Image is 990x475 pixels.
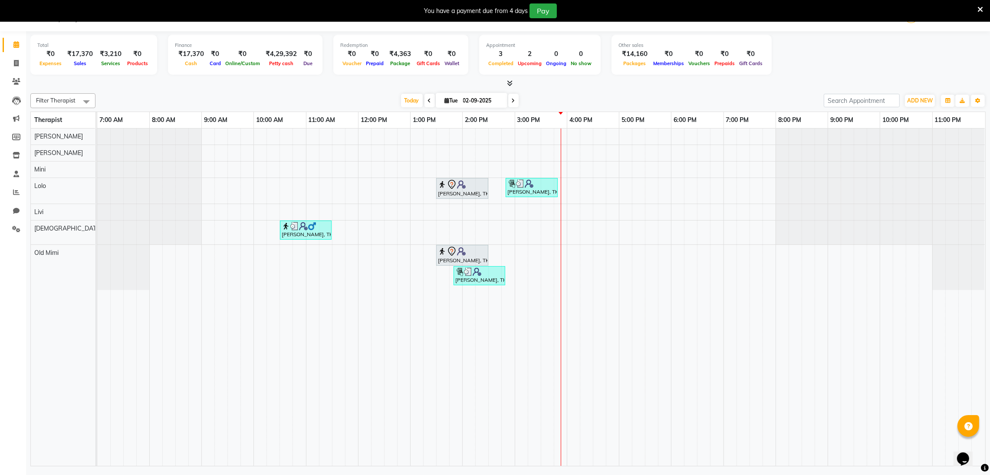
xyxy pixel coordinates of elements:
[202,114,230,126] a: 9:00 AM
[776,114,803,126] a: 8:00 PM
[37,49,64,59] div: ₹0
[386,49,414,59] div: ₹4,363
[64,49,96,59] div: ₹17,370
[671,114,699,126] a: 6:00 PM
[651,60,686,66] span: Memberships
[486,60,516,66] span: Completed
[507,179,557,196] div: [PERSON_NAME], TK03, 02:50 PM-03:50 PM, Traditional Swedish Relaxation Therapy 60 Min([DEMOGRAPHI...
[96,49,125,59] div: ₹3,210
[442,60,461,66] span: Wallet
[34,132,83,140] span: [PERSON_NAME]
[175,49,207,59] div: ₹17,370
[454,267,504,284] div: [PERSON_NAME], TK03, 01:50 PM-02:50 PM, Traditional Swedish Relaxation Therapy 60 Min([DEMOGRAPHI...
[516,49,544,59] div: 2
[618,49,651,59] div: ₹14,160
[401,94,423,107] span: Today
[411,114,438,126] a: 1:00 PM
[359,114,389,126] a: 12:00 PM
[712,49,737,59] div: ₹0
[364,60,386,66] span: Prepaid
[414,49,442,59] div: ₹0
[150,114,178,126] a: 8:00 AM
[364,49,386,59] div: ₹0
[712,60,737,66] span: Prepaids
[954,440,981,466] iframe: chat widget
[460,94,504,107] input: 2025-09-02
[97,114,125,126] a: 7:00 AM
[686,60,712,66] span: Vouchers
[207,60,223,66] span: Card
[463,114,490,126] a: 2:00 PM
[530,3,557,18] button: Pay
[686,49,712,59] div: ₹0
[301,60,315,66] span: Due
[34,224,102,232] span: [DEMOGRAPHIC_DATA]
[175,42,316,49] div: Finance
[34,165,46,173] span: Mini
[544,49,569,59] div: 0
[442,49,461,59] div: ₹0
[99,60,122,66] span: Services
[306,114,338,126] a: 11:00 AM
[254,114,285,126] a: 10:00 AM
[486,42,594,49] div: Appointment
[618,42,765,49] div: Other sales
[125,49,150,59] div: ₹0
[933,114,964,126] a: 11:00 PM
[267,60,296,66] span: Petty cash
[37,42,150,49] div: Total
[207,49,223,59] div: ₹0
[281,222,331,238] div: [PERSON_NAME], TK01, 10:30 AM-11:30 AM, Sensory Rejuvne Aromatherapy 60 Min([DEMOGRAPHIC_DATA])
[824,94,900,107] input: Search Appointment
[340,60,364,66] span: Voucher
[544,60,569,66] span: Ongoing
[907,97,933,104] span: ADD NEW
[183,60,200,66] span: Cash
[340,49,364,59] div: ₹0
[223,49,262,59] div: ₹0
[437,179,487,198] div: [PERSON_NAME], TK02, 01:30 PM-02:30 PM, Traditional Swedish Relaxation Therapy 60 Min([DEMOGRAPHI...
[737,60,765,66] span: Gift Cards
[125,60,150,66] span: Products
[36,97,76,104] span: Filter Therapist
[300,49,316,59] div: ₹0
[737,49,765,59] div: ₹0
[223,60,262,66] span: Online/Custom
[880,114,911,126] a: 10:00 PM
[34,116,62,124] span: Therapist
[619,114,647,126] a: 5:00 PM
[515,114,543,126] a: 3:00 PM
[651,49,686,59] div: ₹0
[34,208,43,216] span: Livi
[486,49,516,59] div: 3
[437,246,487,264] div: [PERSON_NAME], TK02, 01:30 PM-02:30 PM, Traditional Swedish Relaxation Therapy 60 Min([DEMOGRAPHI...
[516,60,544,66] span: Upcoming
[414,60,442,66] span: Gift Cards
[569,60,594,66] span: No show
[569,49,594,59] div: 0
[37,60,64,66] span: Expenses
[443,97,460,104] span: Tue
[340,42,461,49] div: Redemption
[388,60,412,66] span: Package
[34,249,59,257] span: Old Mimi
[72,60,89,66] span: Sales
[262,49,300,59] div: ₹4,29,392
[424,7,528,16] div: You have a payment due from 4 days
[905,95,935,107] button: ADD NEW
[622,60,648,66] span: Packages
[828,114,855,126] a: 9:00 PM
[34,149,83,157] span: [PERSON_NAME]
[34,182,46,190] span: Lolo
[724,114,751,126] a: 7:00 PM
[567,114,595,126] a: 4:00 PM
